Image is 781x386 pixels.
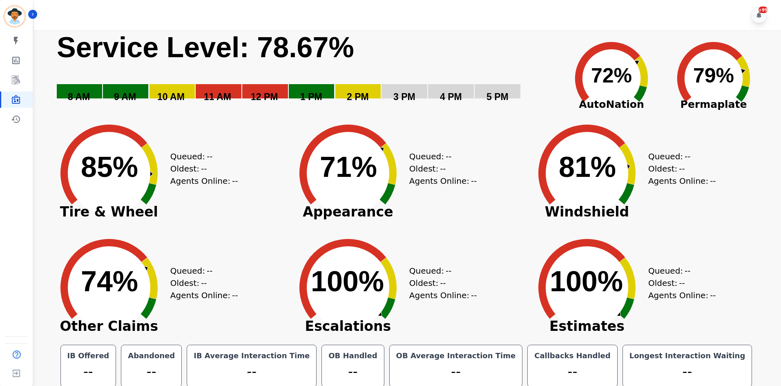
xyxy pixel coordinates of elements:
[526,322,648,330] span: Estimates
[395,350,518,361] div: OB Average Interaction Time
[66,350,111,361] div: IB Offered
[446,265,451,277] span: --
[68,91,90,102] text: 8 AM
[648,175,718,187] div: Agents Online:
[126,361,176,382] div: --
[287,208,409,216] span: Appearance
[648,277,710,289] div: Oldest:
[486,91,509,102] text: 5 PM
[679,277,685,289] span: --
[201,163,207,175] span: --
[300,91,322,102] text: 1 PM
[560,97,663,112] span: AutoNation
[648,163,710,175] div: Oldest:
[192,350,311,361] div: IB Average Interaction Time
[471,175,477,187] span: --
[232,289,238,301] span: --
[559,151,616,183] text: 81%
[48,208,170,216] span: Tire & Wheel
[628,350,747,361] div: Longest Interaction Waiting
[251,91,278,102] text: 12 PM
[663,97,765,112] span: Permaplate
[679,163,685,175] span: --
[440,277,446,289] span: --
[170,150,232,163] div: Queued:
[693,64,734,87] text: 79%
[440,91,462,102] text: 4 PM
[201,277,207,289] span: --
[648,289,718,301] div: Agents Online:
[526,208,648,216] span: Windshield
[114,91,136,102] text: 9 AM
[648,265,710,277] div: Queued:
[533,361,612,382] div: --
[57,31,354,63] text: Service Level: 78.67%
[207,150,212,163] span: --
[170,163,232,175] div: Oldest:
[170,265,232,277] div: Queued:
[393,91,415,102] text: 3 PM
[440,163,446,175] span: --
[685,265,690,277] span: --
[395,361,518,382] div: --
[81,151,138,183] text: 85%
[628,361,747,382] div: --
[170,175,240,187] div: Agents Online:
[409,163,471,175] div: Oldest:
[66,361,111,382] div: --
[170,277,232,289] div: Oldest:
[533,350,612,361] div: Callbacks Handled
[192,361,311,382] div: --
[759,7,768,13] div: +99
[409,289,479,301] div: Agents Online:
[685,150,690,163] span: --
[48,322,170,330] span: Other Claims
[471,289,477,301] span: --
[320,151,377,183] text: 71%
[446,150,451,163] span: --
[56,30,559,114] svg: Service Level: 0%
[409,150,471,163] div: Queued:
[591,64,632,87] text: 72%
[710,289,716,301] span: --
[347,91,369,102] text: 2 PM
[5,7,25,26] img: Bordered avatar
[327,361,379,382] div: --
[126,350,176,361] div: Abandoned
[170,289,240,301] div: Agents Online:
[207,265,212,277] span: --
[311,266,384,297] text: 100%
[157,91,185,102] text: 10 AM
[327,350,379,361] div: OB Handled
[287,322,409,330] span: Escalations
[409,175,479,187] div: Agents Online:
[409,277,471,289] div: Oldest:
[710,175,716,187] span: --
[232,175,238,187] span: --
[648,150,710,163] div: Queued:
[204,91,231,102] text: 11 AM
[81,266,138,297] text: 74%
[550,266,623,297] text: 100%
[409,265,471,277] div: Queued:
